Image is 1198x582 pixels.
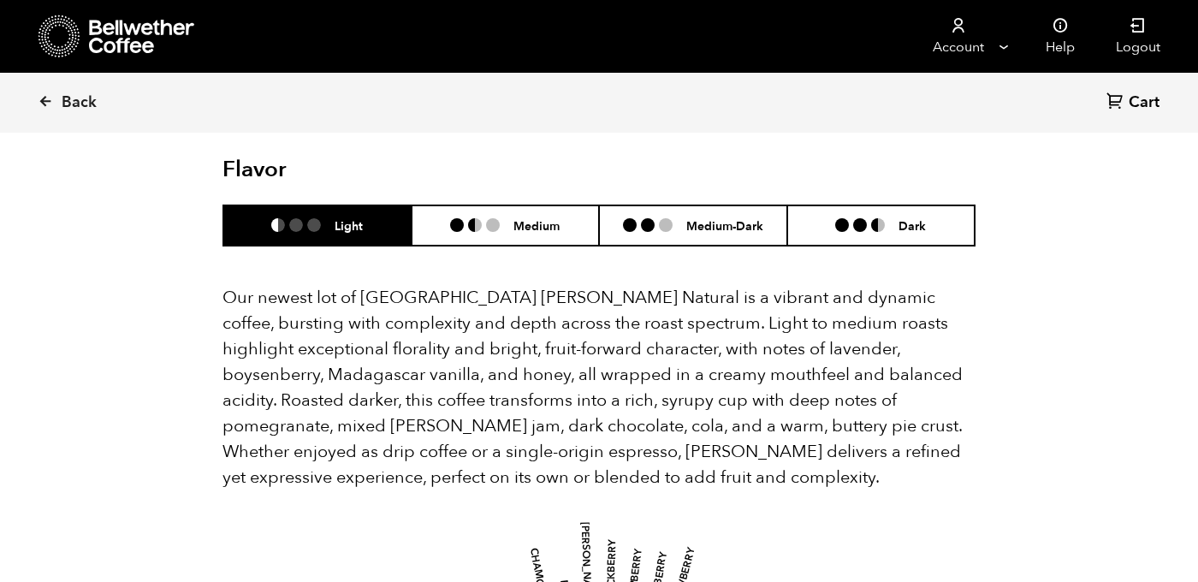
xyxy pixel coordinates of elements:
a: Cart [1106,92,1164,115]
h6: Medium [513,218,560,233]
h6: Medium-Dark [686,218,763,233]
h6: Dark [898,218,926,233]
h2: Flavor [222,157,473,183]
p: Our newest lot of [GEOGRAPHIC_DATA] [PERSON_NAME] Natural is a vibrant and dynamic coffee, bursti... [222,285,976,490]
h6: Light [335,218,363,233]
span: Cart [1129,92,1159,113]
span: Back [62,92,97,113]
